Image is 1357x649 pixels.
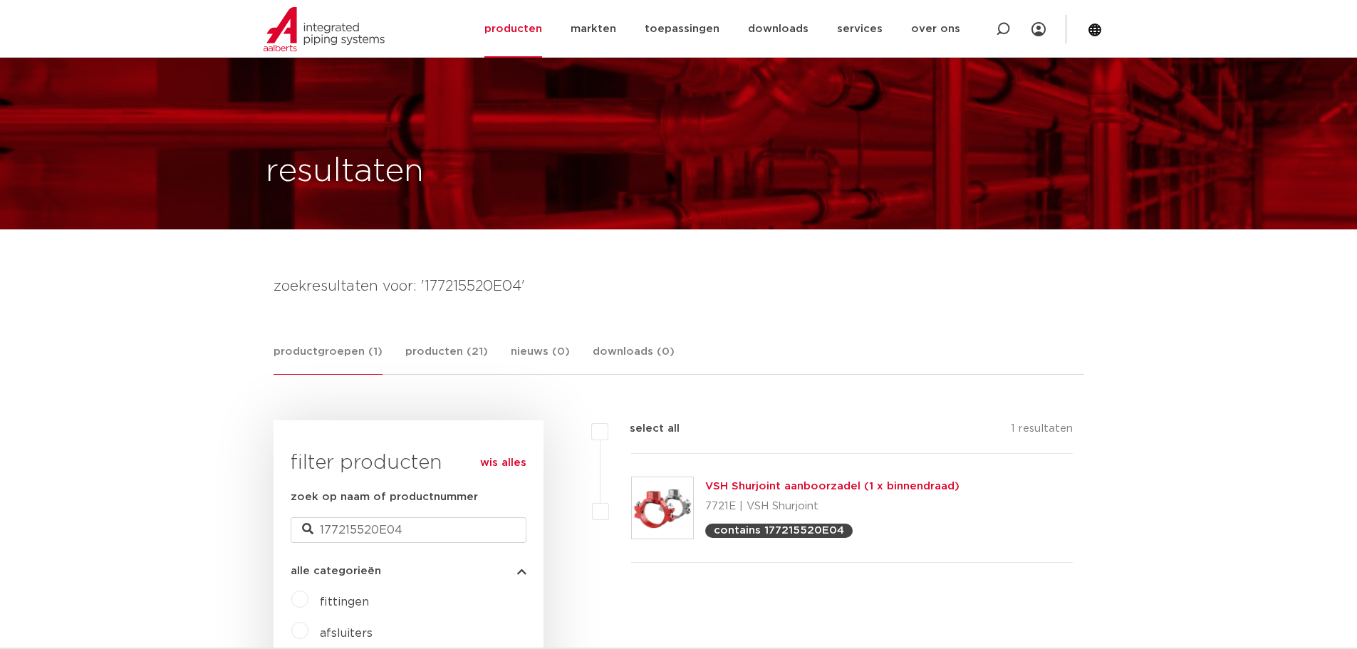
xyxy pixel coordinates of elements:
a: wis alles [480,455,526,472]
a: producten (21) [405,343,488,374]
a: nieuws (0) [511,343,570,374]
button: alle categorieën [291,566,526,576]
p: contains 177215520E04 [714,525,844,536]
a: productgroepen (1) [274,343,383,375]
a: downloads (0) [593,343,675,374]
label: select all [608,420,680,437]
h1: resultaten [266,149,424,194]
a: VSH Shurjoint aanboorzadel (1 x binnendraad) [705,481,960,492]
h3: filter producten [291,449,526,477]
label: zoek op naam of productnummer [291,489,478,506]
img: Thumbnail for VSH Shurjoint aanboorzadel (1 x binnendraad) [632,477,693,539]
p: 7721E | VSH Shurjoint [705,495,960,518]
a: afsluiters [320,628,373,639]
span: alle categorieën [291,566,381,576]
p: 1 resultaten [1011,420,1073,442]
h4: zoekresultaten voor: '177215520E04' [274,275,1084,298]
input: zoeken [291,517,526,543]
a: fittingen [320,596,369,608]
